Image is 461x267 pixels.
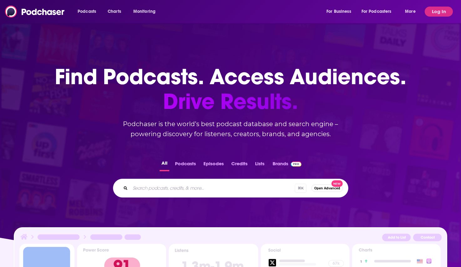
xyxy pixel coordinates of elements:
span: For Business [326,7,351,16]
button: Credits [229,159,249,171]
span: ⌘ K [295,184,306,193]
span: For Podcasters [361,7,392,16]
button: open menu [73,7,104,17]
button: open menu [129,7,164,17]
h1: Find Podcasts. Access Audiences. [55,64,406,114]
input: Search podcasts, credits, & more... [130,183,295,193]
img: Podcast Insights Header [19,233,442,244]
h2: Podchaser is the world’s best podcast database and search engine – powering discovery for listene... [105,119,356,139]
button: open menu [357,7,401,17]
div: Search podcasts, credits, & more... [113,179,348,198]
span: Open Advanced [314,187,340,190]
span: New [331,180,343,187]
button: open menu [322,7,359,17]
a: Charts [104,7,125,17]
span: Drive Results. [55,89,406,114]
button: Lists [253,159,266,171]
span: Charts [108,7,121,16]
button: All [160,159,169,171]
button: Log In [425,7,453,17]
span: More [405,7,416,16]
button: open menu [401,7,423,17]
button: Podcasts [173,159,198,171]
span: Monitoring [133,7,156,16]
a: BrandsPodchaser Pro [273,159,302,171]
button: Open AdvancedNew [311,184,343,192]
span: Podcasts [78,7,96,16]
img: Podchaser - Follow, Share and Rate Podcasts [5,6,65,18]
button: Episodes [202,159,226,171]
img: Podchaser Pro [291,162,302,167]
